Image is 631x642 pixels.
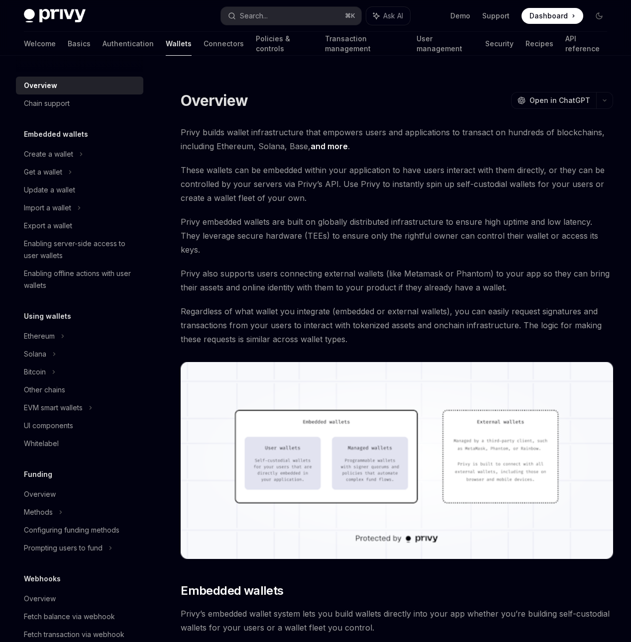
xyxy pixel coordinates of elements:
[256,32,313,56] a: Policies & controls
[16,77,143,94] a: Overview
[311,141,348,152] a: and more
[24,366,46,378] div: Bitcoin
[522,8,583,24] a: Dashboard
[24,148,73,160] div: Create a wallet
[16,265,143,294] a: Enabling offline actions with user wallets
[68,32,91,56] a: Basics
[24,268,137,291] div: Enabling offline actions with user wallets
[24,506,53,518] div: Methods
[16,235,143,265] a: Enabling server-side access to user wallets
[16,181,143,199] a: Update a wallet
[24,184,75,196] div: Update a wallet
[383,11,403,21] span: Ask AI
[24,80,57,92] div: Overview
[181,607,613,635] span: Privy’s embedded wallet system lets you build wallets directly into your app whether you’re build...
[181,583,283,599] span: Embedded wallets
[565,32,607,56] a: API reference
[24,524,119,536] div: Configuring funding methods
[24,9,86,23] img: dark logo
[24,310,71,322] h5: Using wallets
[24,542,103,554] div: Prompting users to fund
[24,32,56,56] a: Welcome
[181,215,613,257] span: Privy embedded wallets are built on globally distributed infrastructure to ensure high uptime and...
[16,485,143,503] a: Overview
[103,32,154,56] a: Authentication
[24,402,83,414] div: EVM smart wallets
[16,590,143,608] a: Overview
[221,7,361,25] button: Search...⌘K
[24,238,137,262] div: Enabling server-side access to user wallets
[24,611,115,623] div: Fetch balance via webhook
[16,381,143,399] a: Other chains
[24,97,70,109] div: Chain support
[16,217,143,235] a: Export a wallet
[181,163,613,205] span: These wallets can be embedded within your application to have users interact with them directly, ...
[16,435,143,453] a: Whitelabel
[24,629,124,641] div: Fetch transaction via webhook
[16,417,143,435] a: UI components
[24,488,56,500] div: Overview
[24,348,46,360] div: Solana
[181,125,613,153] span: Privy builds wallet infrastructure that empowers users and applications to transact on hundreds o...
[24,166,62,178] div: Get a wallet
[166,32,192,56] a: Wallets
[325,32,405,56] a: Transaction management
[511,92,596,109] button: Open in ChatGPT
[24,468,52,480] h5: Funding
[24,420,73,432] div: UI components
[526,32,553,56] a: Recipes
[16,521,143,539] a: Configuring funding methods
[181,267,613,294] span: Privy also supports users connecting external wallets (like Metamask or Phantom) to your app so t...
[24,438,59,450] div: Whitelabel
[450,11,470,21] a: Demo
[417,32,473,56] a: User management
[181,362,613,559] img: images/walletoverview.png
[204,32,244,56] a: Connectors
[24,202,71,214] div: Import a wallet
[24,330,55,342] div: Ethereum
[24,384,65,396] div: Other chains
[24,573,61,585] h5: Webhooks
[529,11,568,21] span: Dashboard
[366,7,410,25] button: Ask AI
[181,304,613,346] span: Regardless of what wallet you integrate (embedded or external wallets), you can easily request si...
[24,593,56,605] div: Overview
[345,12,355,20] span: ⌘ K
[482,11,510,21] a: Support
[16,94,143,112] a: Chain support
[591,8,607,24] button: Toggle dark mode
[24,128,88,140] h5: Embedded wallets
[485,32,514,56] a: Security
[181,92,248,109] h1: Overview
[240,10,268,22] div: Search...
[529,95,590,105] span: Open in ChatGPT
[24,220,72,232] div: Export a wallet
[16,608,143,626] a: Fetch balance via webhook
